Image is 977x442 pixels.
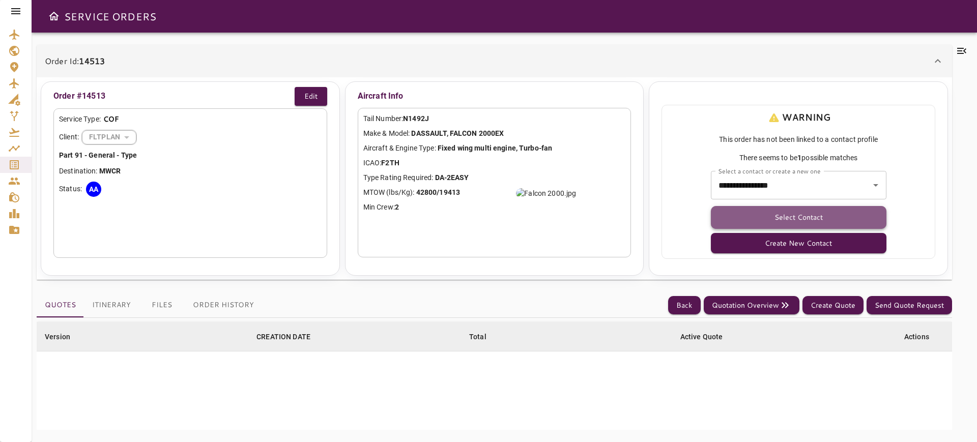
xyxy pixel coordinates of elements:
button: Quotation Overview [704,296,799,315]
b: W [105,167,111,175]
p: Tail Number: [363,113,626,124]
button: Files [139,293,185,317]
div: AA [86,182,101,197]
button: Select Contact [711,206,886,229]
div: Total [469,331,486,343]
p: MTOW (lbs/Kg): [363,187,626,198]
button: Create Quote [802,296,864,315]
p: WARNING [766,110,830,124]
b: F2TH [381,159,399,167]
p: Type Rating Required: [363,172,626,183]
button: Itinerary [84,293,139,317]
div: basic tabs example [37,293,262,317]
span: This order has not been linked to a contact profile [667,134,930,144]
div: Client: [59,130,322,145]
span: There seems to be possible matches [667,153,930,163]
h6: SERVICE ORDERS [64,8,156,24]
p: Aircraft & Engine Type: [363,143,626,154]
button: Back [668,296,701,315]
span: Active Quote [680,331,736,343]
button: Edit [295,87,327,106]
b: R [116,167,121,175]
p: Make & Model: [363,128,626,139]
span: CREATION DATE [256,331,324,343]
p: ICAO: [363,158,626,168]
span: Total [469,331,500,343]
b: DA-2EASY [435,173,469,182]
button: Send Quote Request [867,296,952,315]
p: Part 91 - General - Type [59,150,322,161]
div: Order Id:14513 [37,77,952,280]
p: Order Id: [45,55,105,67]
span: Version [45,331,83,343]
p: COF [103,114,119,125]
button: Order History [185,293,262,317]
button: Create New Contact [711,233,886,253]
div: Version [45,331,70,343]
button: Open drawer [44,6,64,26]
b: 42800/19413 [416,188,460,196]
b: C [111,167,116,175]
b: 2 [395,203,399,211]
b: Fixed wing multi engine, Turbo-fan [438,144,552,152]
div: Order Id:14513 [37,45,952,77]
b: N1492J [403,114,429,123]
b: DASSAULT, FALCON 2000EX [411,129,504,137]
label: Select a contact or create a new one [718,166,821,175]
p: Aircraft Info [358,87,631,105]
b: 14513 [79,55,105,67]
div: Active Quote [680,331,723,343]
img: Falcon 2000.jpg [516,188,576,198]
p: Order #14513 [53,90,105,102]
b: M [99,167,105,175]
b: 1 [797,154,801,162]
div: CREATION DATE [256,331,310,343]
p: Destination: [59,166,322,176]
p: Min Crew: [363,202,626,213]
div: FLTPLAN [82,124,136,151]
p: Status: [59,184,82,194]
div: Service Type: [59,114,322,125]
button: Quotes [37,293,84,317]
button: Open [869,178,883,192]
